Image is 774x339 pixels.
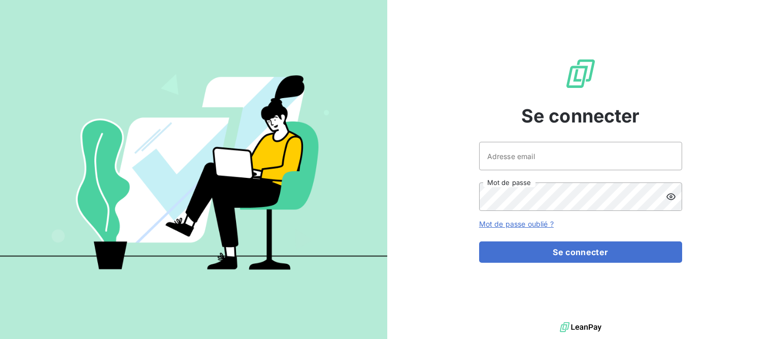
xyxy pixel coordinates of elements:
a: Mot de passe oublié ? [479,220,554,228]
span: Se connecter [521,102,640,130]
input: placeholder [479,142,682,170]
img: logo [560,320,601,335]
img: Logo LeanPay [564,57,597,90]
button: Se connecter [479,241,682,263]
